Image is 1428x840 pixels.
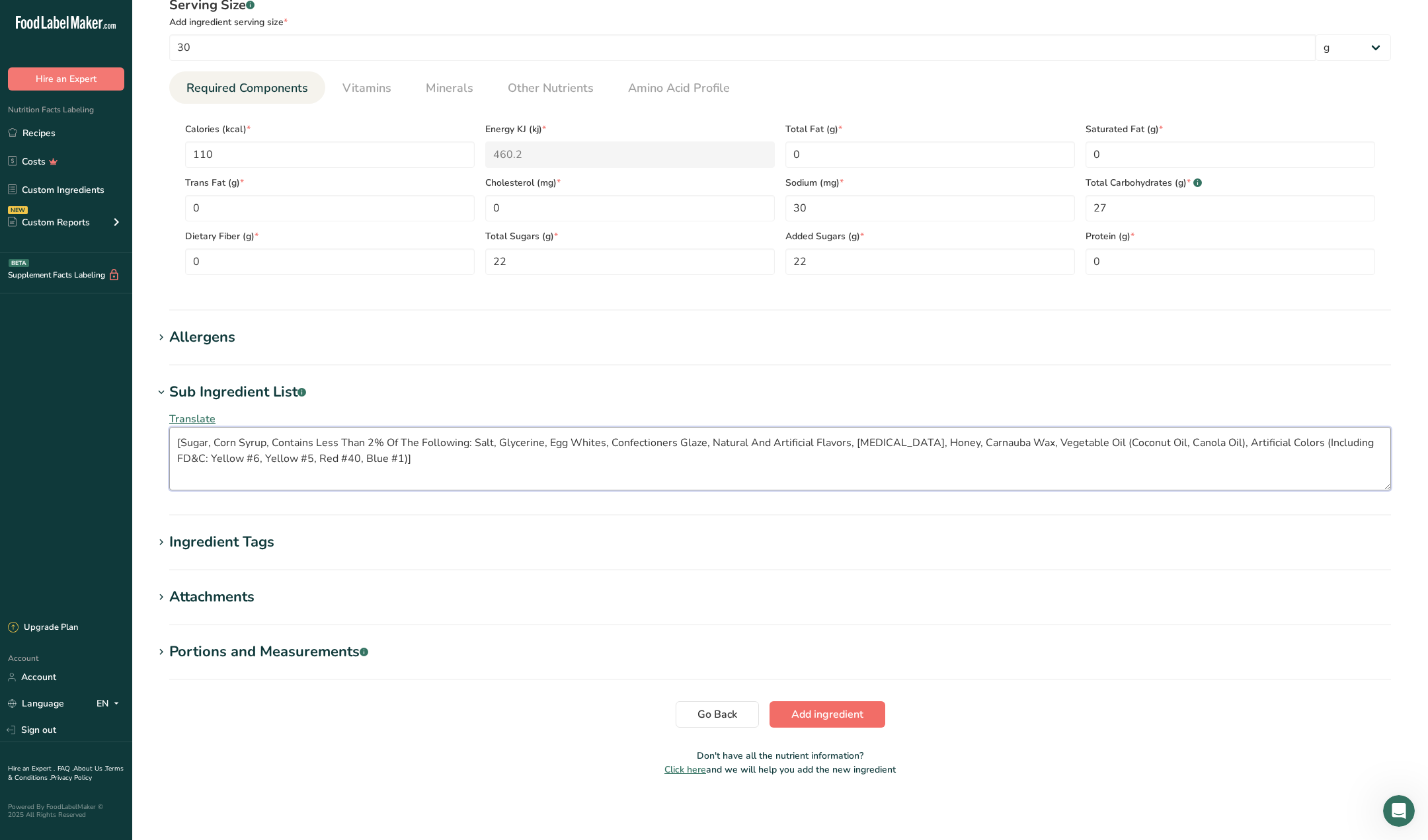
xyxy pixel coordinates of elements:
[785,229,1075,243] span: Added Sugars (g)
[1086,176,1375,190] span: Total Carbohydrates (g)
[342,79,391,97] span: Vitamins
[8,803,124,819] div: Powered By FoodLabelMaker © 2025 All Rights Reserved
[785,122,1075,136] span: Total Fat (g)
[51,773,92,783] a: Privacy Policy
[8,206,28,214] div: NEW
[58,764,73,773] a: FAQ .
[153,763,1407,777] p: and we will help you add the new ingredient
[628,79,730,97] span: Amino Acid Profile
[169,15,1391,29] div: Add ingredient serving size
[185,122,475,136] span: Calories (kcal)
[153,749,1407,763] p: Don't have all the nutrient information?
[8,764,55,773] a: Hire an Expert .
[770,701,885,728] button: Add ingredient
[97,696,124,712] div: EN
[185,229,475,243] span: Dietary Fiber (g)
[169,641,368,663] div: Portions and Measurements
[169,531,274,553] div: Ingredient Tags
[8,67,124,91] button: Hire an Expert
[426,79,473,97] span: Minerals
[485,122,775,136] span: Energy KJ (kj)
[508,79,594,97] span: Other Nutrients
[8,215,90,229] div: Custom Reports
[485,176,775,190] span: Cholesterol (mg)
[697,706,737,722] span: Go Back
[1086,229,1375,243] span: Protein (g)
[169,586,255,608] div: Attachments
[664,763,706,776] span: Click here
[73,764,105,773] a: About Us .
[676,701,759,728] button: Go Back
[1383,795,1415,827] iframe: Intercom live chat
[8,621,78,634] div: Upgrade Plan
[8,764,124,783] a: Terms & Conditions .
[1086,122,1375,136] span: Saturated Fat (g)
[169,381,306,403] div: Sub Ingredient List
[169,412,216,426] span: Translate
[169,326,235,348] div: Allergens
[791,706,863,722] span: Add ingredient
[485,229,775,243] span: Total Sugars (g)
[185,176,475,190] span: Trans Fat (g)
[9,259,29,267] div: BETA
[186,79,308,97] span: Required Components
[785,176,1075,190] span: Sodium (mg)
[169,34,1316,61] input: Type your serving size here
[8,692,64,715] a: Language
